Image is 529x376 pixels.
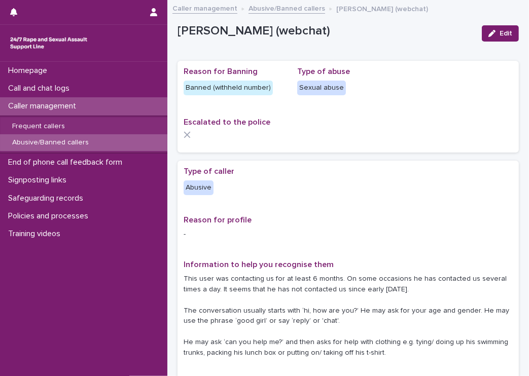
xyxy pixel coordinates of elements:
[4,211,96,221] p: Policies and processes
[184,118,270,126] span: Escalated to the police
[297,81,346,95] div: Sexual abuse
[4,84,78,93] p: Call and chat logs
[336,3,428,14] p: [PERSON_NAME] (webchat)
[4,229,68,239] p: Training videos
[482,25,519,42] button: Edit
[184,260,334,269] span: Information to help you recognise them
[4,101,84,111] p: Caller management
[4,122,73,131] p: Frequent callers
[4,194,91,203] p: Safeguarding records
[4,175,75,185] p: Signposting links
[297,67,350,76] span: Type of abuse
[500,30,512,37] span: Edit
[184,81,273,95] div: Banned (withheld number)
[8,33,89,53] img: rhQMoQhaT3yELyF149Cw
[4,66,55,76] p: Homepage
[249,2,325,14] a: Abusive/Banned callers
[184,67,258,76] span: Reason for Banning
[184,180,214,195] div: Abusive
[172,2,237,14] a: Caller management
[184,216,252,224] span: Reason for profile
[184,274,513,358] p: This user was contacting us for at least 6 months. On some occasions he has contacted us several ...
[178,24,474,39] p: [PERSON_NAME] (webchat)
[184,167,234,175] span: Type of caller
[4,158,130,167] p: End of phone call feedback form
[184,229,513,240] p: -
[4,138,97,147] p: Abusive/Banned callers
